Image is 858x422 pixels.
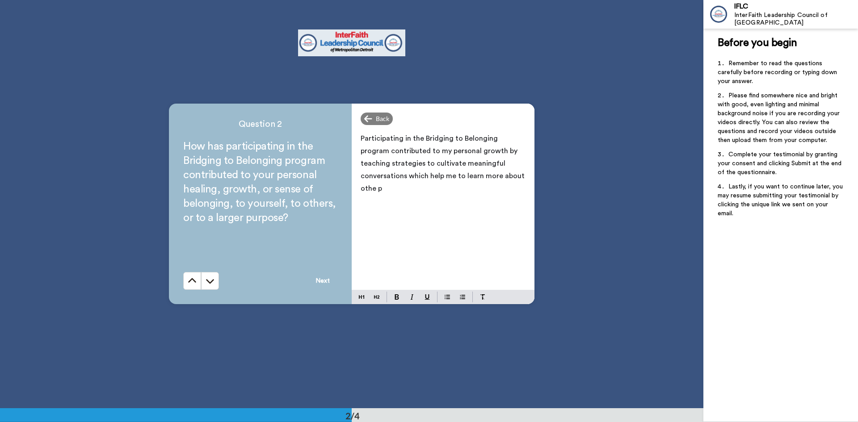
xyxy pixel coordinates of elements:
img: bold-mark.svg [395,294,399,300]
div: 2/4 [331,409,374,422]
img: underline-mark.svg [425,294,430,300]
img: Profile Image [708,4,730,25]
span: Complete your testimonial by granting your consent and clicking Submit at the end of the question... [718,151,843,175]
span: Before you begin [718,38,797,48]
span: Remember to read the questions carefully before recording or typing down your answer. [718,60,839,84]
span: Lastly, if you want to continue later, you may resume submitting your testimonial by clicking the... [718,184,845,217]
img: heading-one-block.svg [359,293,364,301]
button: Next [308,272,337,290]
div: InterFaith Leadership Council of [GEOGRAPHIC_DATA] [734,12,858,27]
h4: Question 2 [183,118,337,130]
img: bulleted-block.svg [445,293,450,301]
span: Please find somewhere nice and bright with good, even lighting and minimal background noise if yo... [718,92,841,143]
div: IFLC [734,2,858,11]
div: Back [361,113,393,125]
img: clear-format.svg [480,294,485,300]
img: heading-two-block.svg [374,293,379,301]
span: Back [376,114,389,123]
span: Participating in the Bridging to Belonging program contributed to my personal growth by teaching ... [361,135,526,192]
span: How has participating in the Bridging to Belonging program contributed to your personal healing, ... [183,141,338,223]
img: italic-mark.svg [410,294,414,300]
img: numbered-block.svg [460,293,465,301]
